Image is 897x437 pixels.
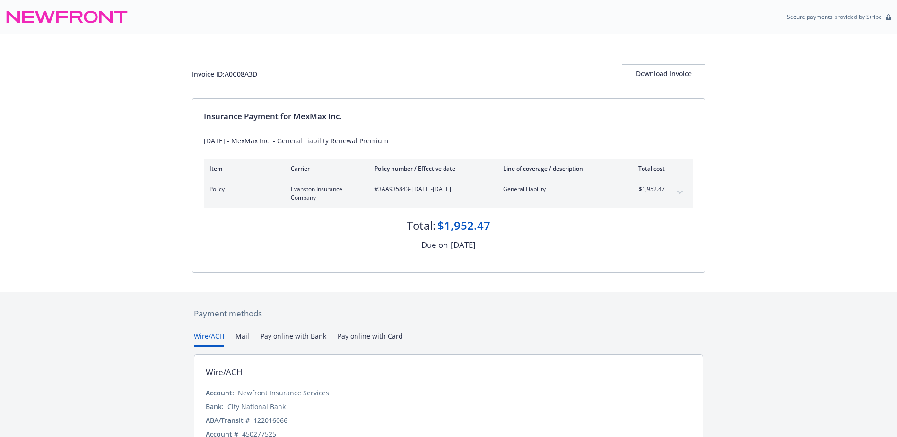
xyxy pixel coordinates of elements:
[209,185,276,193] span: Policy
[227,402,286,411] div: City National Bank
[437,218,490,234] div: $1,952.47
[206,388,234,398] div: Account:
[503,185,614,193] span: General Liability
[204,136,693,146] div: [DATE] - MexMax Inc. - General Liability Renewal Premium
[629,165,665,173] div: Total cost
[629,185,665,193] span: $1,952.47
[194,307,703,320] div: Payment methods
[291,185,359,202] span: Evanston Insurance Company
[204,179,693,208] div: PolicyEvanston Insurance Company#3AA935843- [DATE]-[DATE]General Liability$1,952.47expand content
[374,185,488,193] span: #3AA935843 - [DATE]-[DATE]
[192,69,257,79] div: Invoice ID: A0C08A3D
[204,110,693,122] div: Insurance Payment for MexMax Inc.
[338,331,403,347] button: Pay online with Card
[209,165,276,173] div: Item
[672,185,688,200] button: expand content
[206,366,243,378] div: Wire/ACH
[206,415,250,425] div: ABA/Transit #
[291,165,359,173] div: Carrier
[421,239,448,251] div: Due on
[787,13,882,21] p: Secure payments provided by Stripe
[622,64,705,83] button: Download Invoice
[238,388,329,398] div: Newfront Insurance Services
[407,218,435,234] div: Total:
[451,239,476,251] div: [DATE]
[261,331,326,347] button: Pay online with Bank
[253,415,287,425] div: 122016066
[206,402,224,411] div: Bank:
[235,331,249,347] button: Mail
[622,65,705,83] div: Download Invoice
[374,165,488,173] div: Policy number / Effective date
[503,165,614,173] div: Line of coverage / description
[194,331,224,347] button: Wire/ACH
